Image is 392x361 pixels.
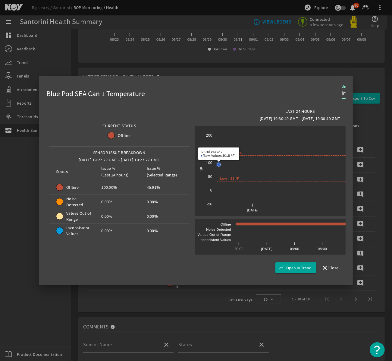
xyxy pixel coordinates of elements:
text: Noise Detected [206,228,231,231]
text: 50 [208,175,212,179]
div: [DATE] 19:27:27 GMT - [DATE] 19:27:27 GMT [49,156,190,163]
span: Offline [118,132,130,139]
span: Close [328,265,338,271]
text: Inconsistent Values [199,238,231,242]
mat-cell: 0.00% [142,209,190,224]
mat-header-cell: Issue % (Last 24 hours) [96,163,142,180]
text: Low - 32 °F [220,177,239,180]
mat-icon: show_chart [279,265,284,270]
h1: Blue Pod SEA Can 1 Temperature [46,89,339,99]
button: Open in Trend [275,262,316,273]
mat-cell: 0.00% [96,195,142,209]
div: CURRENT STATUS [49,122,190,129]
text: 150 [206,147,212,151]
span: Inconsistent Values [66,225,92,237]
text: Values Out of Range [198,233,231,236]
text: [DATE] [247,208,259,212]
mat-header-cell: Status [49,163,96,180]
mat-cell: 0.00% [142,224,190,238]
mat-cell: 100.00% [96,180,142,195]
mat-cell: 0.00% [142,195,190,209]
span: Offline [66,184,79,190]
text: Offline [221,223,231,226]
mat-cell: 45.91% [142,180,190,195]
span: Values Out of Range [66,210,92,222]
mat-label: Units [342,84,350,89]
mat-icon: close [321,264,326,271]
span: Imperial [342,90,360,96]
span: Noise Detected [66,196,92,208]
span: Open in Trend [286,265,312,271]
mat-header-cell: Issue % (Selected Range) [142,163,190,180]
text: High - 125 °F [220,151,242,155]
mat-cell: 0.00% [96,224,142,238]
button: Open Resource Center [370,342,385,357]
text: 0 [210,188,212,192]
mat-cell: 0.00% [96,209,142,224]
text: -50 [207,202,212,206]
button: Close [319,262,341,273]
div: SENSOR ISSUE BREAKDOWN [49,149,190,156]
text: 100 [206,161,212,165]
text: 08:00 [318,247,327,251]
text: °F [199,167,204,171]
text: 04:00 [290,247,299,251]
text: 200 [206,133,212,138]
text: 20:00 [234,247,243,251]
text: [DATE] [261,247,273,251]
